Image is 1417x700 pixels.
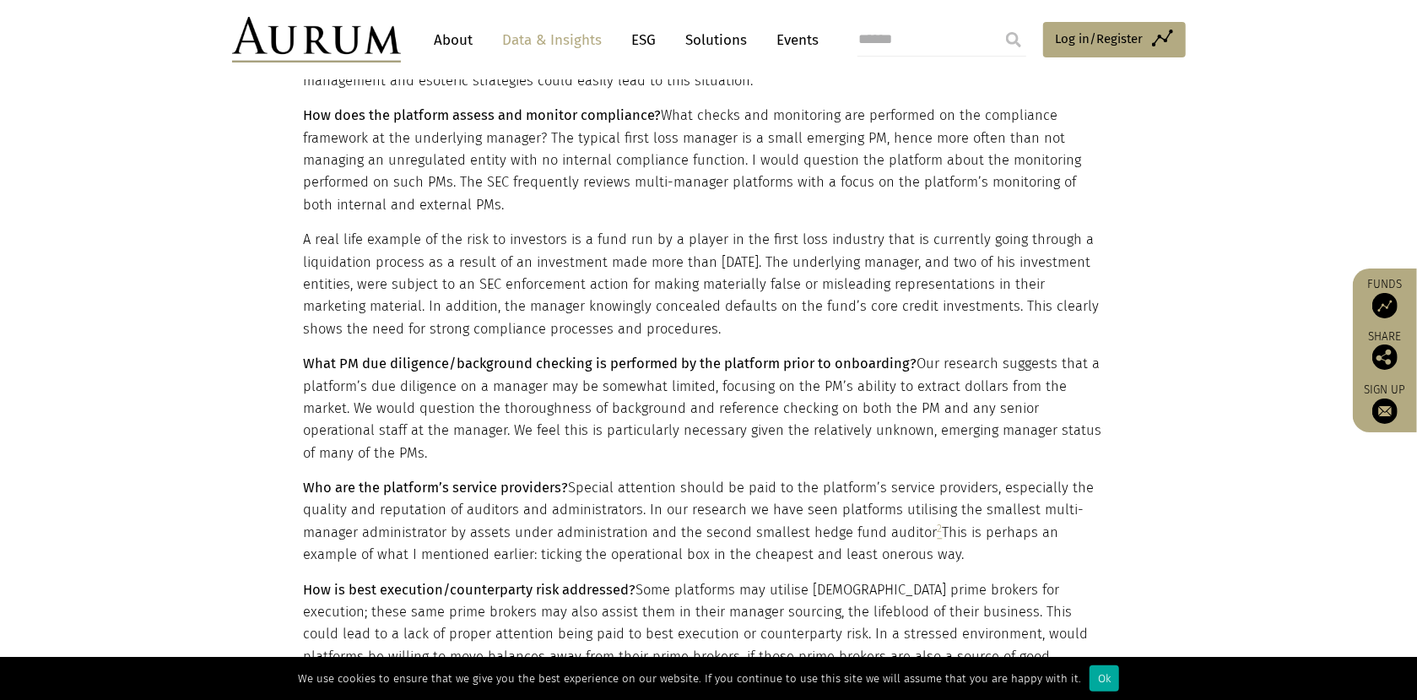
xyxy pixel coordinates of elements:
[1361,331,1409,370] div: Share
[1043,22,1186,57] a: Log in/Register
[304,480,569,496] strong: Who are the platform’s service providers?
[678,24,756,56] a: Solutions
[624,24,665,56] a: ESG
[938,522,943,534] sup: 2
[1056,29,1144,49] span: Log in/Register
[304,579,1110,691] p: Some platforms may utilise [DEMOGRAPHIC_DATA] prime brokers for execution; these same prime broke...
[1372,345,1398,370] img: Share this post
[1372,399,1398,424] img: Sign up to our newsletter
[1361,277,1409,318] a: Funds
[1090,665,1119,692] div: Ok
[304,107,662,123] strong: How does the platform assess and monitor compliance?
[304,477,1110,567] p: Special attention should be paid to the platform’s service providers, especially the quality and ...
[304,353,1110,464] p: Our research suggests that a platform’s due diligence on a manager may be somewhat limited, focus...
[495,24,611,56] a: Data & Insights
[426,24,482,56] a: About
[304,229,1110,340] p: A real life example of the risk to investors is a fund run by a player in the first loss industry...
[938,524,943,540] a: 2
[1372,293,1398,318] img: Access Funds
[304,582,636,598] strong: How is best execution/counterparty risk addressed?
[1361,383,1409,424] a: Sign up
[997,23,1030,57] input: Submit
[304,355,917,372] strong: What PM due diligence/background checking is performed by the platform prior to onboarding?
[769,24,819,56] a: Events
[304,105,1110,216] p: What checks and monitoring are performed on the compliance framework at the underlying manager? T...
[232,17,401,62] img: Aurum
